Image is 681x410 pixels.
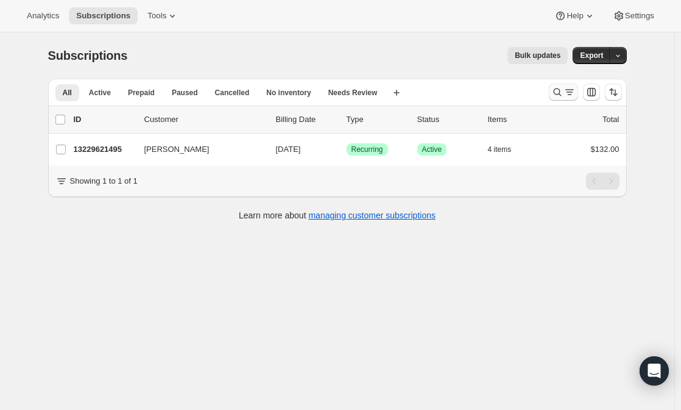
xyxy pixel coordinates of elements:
button: 4 items [488,141,525,158]
span: Tools [147,11,166,21]
button: Help [547,7,602,24]
div: IDCustomerBilling DateTypeStatusItemsTotal [74,113,619,126]
span: Settings [625,11,654,21]
span: [PERSON_NAME] [144,143,210,156]
div: 13229621495[PERSON_NAME][DATE]SuccessRecurringSuccessActive4 items$132.00 [74,141,619,158]
span: Needs Review [328,88,378,98]
p: Billing Date [276,113,337,126]
span: Active [89,88,111,98]
p: Total [602,113,619,126]
button: Search and filter results [549,84,578,101]
button: Analytics [19,7,66,24]
span: Active [422,145,442,154]
p: Customer [144,113,266,126]
span: [DATE] [276,145,301,154]
button: Subscriptions [69,7,138,24]
div: Open Intercom Messenger [640,356,669,386]
button: [PERSON_NAME] [137,140,259,159]
span: Subscriptions [48,49,128,62]
p: ID [74,113,135,126]
nav: Pagination [586,173,619,190]
span: $132.00 [591,145,619,154]
span: Export [580,51,603,60]
button: Create new view [387,84,406,101]
button: Bulk updates [507,47,568,64]
span: Paused [172,88,198,98]
button: Settings [605,7,662,24]
div: Items [488,113,549,126]
span: Analytics [27,11,59,21]
span: All [63,88,72,98]
span: Bulk updates [515,51,560,60]
span: 4 items [488,145,512,154]
button: Export [573,47,610,64]
button: Sort the results [605,84,622,101]
span: Subscriptions [76,11,130,21]
span: Prepaid [128,88,155,98]
p: Learn more about [239,209,436,221]
span: No inventory [266,88,311,98]
div: Type [347,113,408,126]
button: Tools [140,7,186,24]
span: Help [566,11,583,21]
span: Cancelled [215,88,250,98]
p: 13229621495 [74,143,135,156]
span: Recurring [351,145,383,154]
p: Showing 1 to 1 of 1 [70,175,138,187]
p: Status [417,113,478,126]
button: Customize table column order and visibility [583,84,600,101]
a: managing customer subscriptions [308,210,436,220]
